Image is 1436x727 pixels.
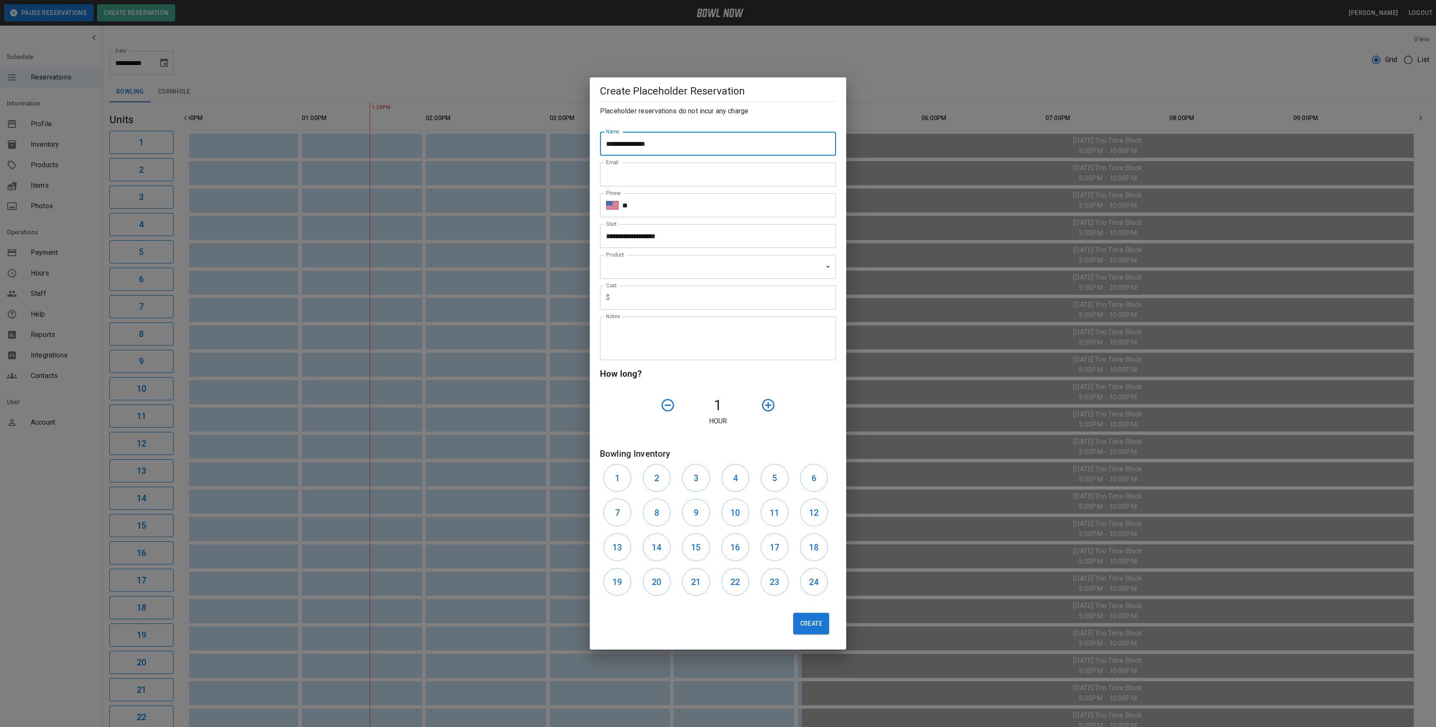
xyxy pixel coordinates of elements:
[721,533,749,561] button: 16
[730,541,740,554] h6: 16
[600,255,836,279] div: ​
[600,447,836,461] h6: Bowling Inventory
[694,506,698,520] h6: 9
[603,533,631,561] button: 13
[770,575,779,589] h6: 23
[691,541,700,554] h6: 15
[600,84,836,98] h5: Create Placeholder Reservation
[603,464,631,492] button: 1
[730,506,740,520] h6: 10
[654,471,659,485] h6: 2
[721,568,749,596] button: 22
[682,464,710,492] button: 3
[606,189,621,197] label: Phone
[770,541,779,554] h6: 17
[761,499,789,526] button: 11
[600,367,836,381] h6: How long?
[643,533,671,561] button: 14
[612,575,622,589] h6: 19
[694,471,698,485] h6: 3
[772,471,777,485] h6: 5
[682,499,710,526] button: 9
[733,471,738,485] h6: 4
[793,613,829,634] button: Create
[600,105,836,117] h6: Placeholder reservations do not incur any charge
[809,541,818,554] h6: 18
[615,471,620,485] h6: 1
[643,568,671,596] button: 20
[721,499,749,526] button: 10
[600,416,836,426] p: Hour
[643,464,671,492] button: 2
[615,506,620,520] h6: 7
[730,575,740,589] h6: 22
[770,506,779,520] h6: 11
[691,575,700,589] h6: 21
[600,224,830,248] input: Choose date, selected date is Aug 11, 2025
[654,506,659,520] h6: 8
[606,199,619,212] button: Select country
[812,471,816,485] h6: 6
[679,396,757,414] h4: 1
[761,568,789,596] button: 23
[800,464,828,492] button: 6
[800,533,828,561] button: 18
[800,499,828,526] button: 12
[721,464,749,492] button: 4
[612,541,622,554] h6: 13
[652,541,661,554] h6: 14
[682,533,710,561] button: 15
[761,464,789,492] button: 5
[809,575,818,589] h6: 24
[682,568,710,596] button: 21
[606,293,610,303] p: $
[652,575,661,589] h6: 20
[643,499,671,526] button: 8
[606,220,617,228] label: Start
[800,568,828,596] button: 24
[809,506,818,520] h6: 12
[603,499,631,526] button: 7
[761,533,789,561] button: 17
[603,568,631,596] button: 19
